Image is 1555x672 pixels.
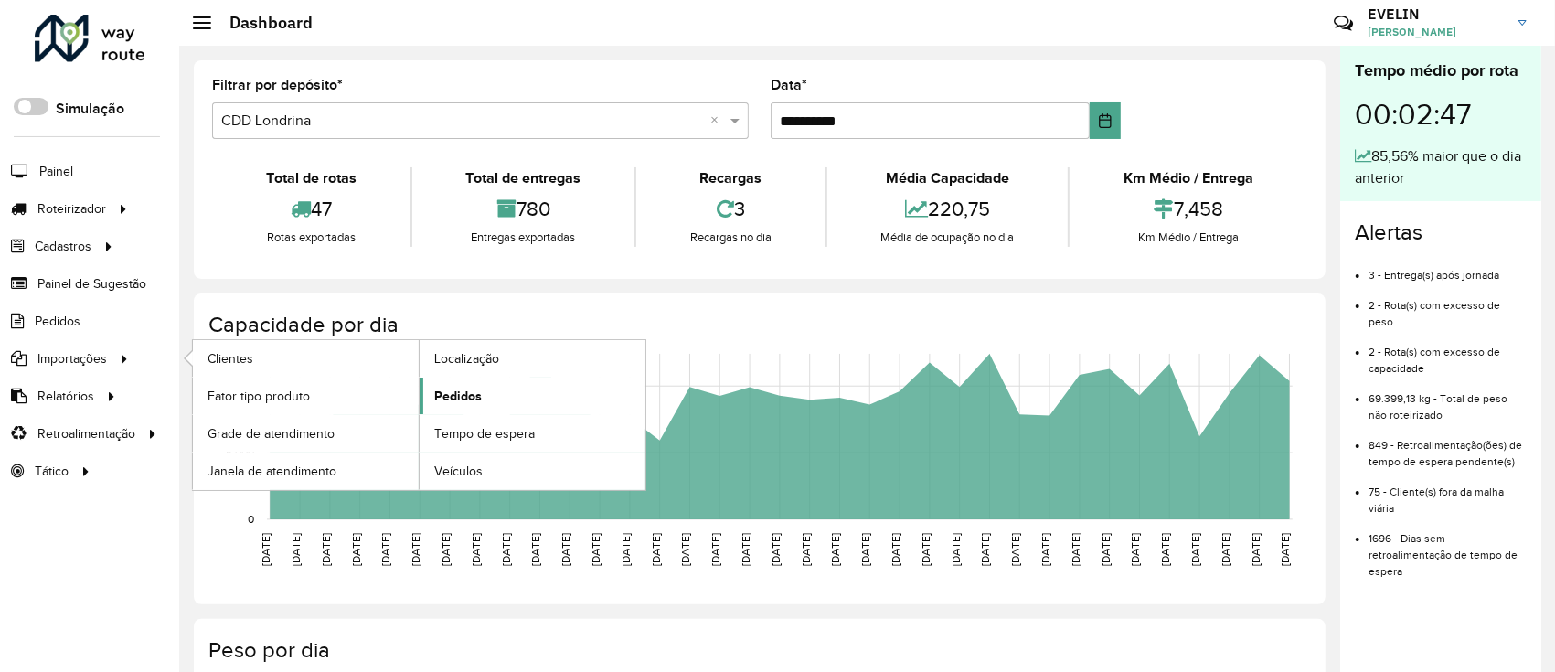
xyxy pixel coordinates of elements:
span: Pedidos [434,387,482,406]
text: [DATE] [590,533,602,566]
li: 849 - Retroalimentação(ões) de tempo de espera pendente(s) [1369,423,1527,470]
label: Filtrar por depósito [212,74,343,96]
text: [DATE] [530,533,542,566]
div: Total de entregas [417,167,631,189]
li: 2 - Rota(s) com excesso de capacidade [1369,330,1527,377]
text: [DATE] [320,533,332,566]
span: Janela de atendimento [208,462,336,481]
div: Recargas no dia [641,229,821,247]
text: [DATE] [770,533,782,566]
text: [DATE] [1130,533,1142,566]
text: [DATE] [1250,533,1262,566]
text: [DATE] [1039,533,1051,566]
li: 1696 - Dias sem retroalimentação de tempo de espera [1369,517,1527,580]
text: [DATE] [920,533,932,566]
text: [DATE] [830,533,842,566]
text: [DATE] [620,533,632,566]
text: [DATE] [980,533,992,566]
label: Simulação [56,98,124,120]
text: [DATE] [410,533,421,566]
text: [DATE] [1220,533,1231,566]
a: Janela de atendimento [193,453,419,489]
text: [DATE] [470,533,482,566]
span: Painel [39,162,73,181]
label: Data [771,74,807,96]
div: Entregas exportadas [417,229,631,247]
text: [DATE] [650,533,662,566]
a: Localização [420,340,645,377]
text: 0 [248,513,254,525]
h4: Capacidade por dia [208,312,1307,338]
div: Recargas [641,167,821,189]
span: Tempo de espera [434,424,535,443]
text: [DATE] [290,533,302,566]
text: [DATE] [709,533,721,566]
a: Grade de atendimento [193,415,419,452]
text: [DATE] [740,533,751,566]
div: 00:02:47 [1355,83,1527,145]
text: [DATE] [1100,533,1112,566]
span: Retroalimentação [37,424,135,443]
span: Fator tipo produto [208,387,310,406]
li: 75 - Cliente(s) fora da malha viária [1369,470,1527,517]
div: 85,56% maior que o dia anterior [1355,145,1527,189]
li: 2 - Rota(s) com excesso de peso [1369,283,1527,330]
div: 47 [217,189,406,229]
span: Tático [35,462,69,481]
div: Tempo médio por rota [1355,59,1527,83]
span: Clear all [710,110,726,132]
div: 3 [641,189,821,229]
text: [DATE] [1070,533,1081,566]
a: Clientes [193,340,419,377]
text: [DATE] [1280,533,1292,566]
text: [DATE] [1159,533,1171,566]
a: Tempo de espera [420,415,645,452]
div: Média Capacidade [832,167,1064,189]
text: [DATE] [380,533,392,566]
div: Total de rotas [217,167,406,189]
span: Roteirizador [37,199,106,219]
span: [PERSON_NAME] [1368,24,1505,40]
a: Contato Rápido [1324,4,1363,43]
text: [DATE] [800,533,812,566]
text: [DATE] [1189,533,1201,566]
text: [DATE] [500,533,512,566]
text: [DATE] [680,533,692,566]
span: Veículos [434,462,483,481]
div: 780 [417,189,631,229]
text: [DATE] [1009,533,1021,566]
h2: Dashboard [211,13,313,33]
div: Km Médio / Entrega [1074,229,1303,247]
span: Relatórios [37,387,94,406]
div: 220,75 [832,189,1064,229]
a: Pedidos [420,378,645,414]
div: Rotas exportadas [217,229,406,247]
span: Localização [434,349,499,368]
text: [DATE] [350,533,362,566]
a: Fator tipo produto [193,378,419,414]
li: 69.399,13 kg - Total de peso não roteirizado [1369,377,1527,423]
div: Km Médio / Entrega [1074,167,1303,189]
text: [DATE] [950,533,962,566]
span: Clientes [208,349,253,368]
span: Painel de Sugestão [37,274,146,293]
span: Importações [37,349,107,368]
span: Cadastros [35,237,91,256]
a: Veículos [420,453,645,489]
span: Grade de atendimento [208,424,335,443]
h4: Peso por dia [208,637,1307,664]
text: [DATE] [440,533,452,566]
h3: EVELIN [1368,5,1505,23]
div: Média de ocupação no dia [832,229,1064,247]
div: 7,458 [1074,189,1303,229]
text: [DATE] [559,533,571,566]
li: 3 - Entrega(s) após jornada [1369,253,1527,283]
text: [DATE] [889,533,901,566]
h4: Alertas [1355,219,1527,246]
text: [DATE] [859,533,871,566]
span: Pedidos [35,312,80,331]
text: [DATE] [260,533,272,566]
button: Choose Date [1090,102,1121,139]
